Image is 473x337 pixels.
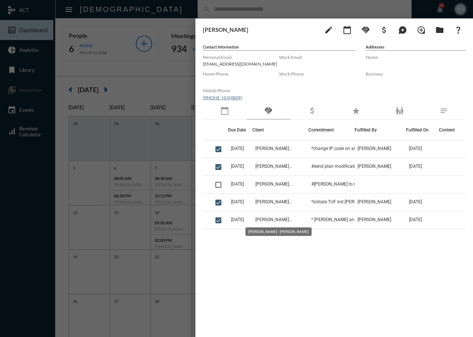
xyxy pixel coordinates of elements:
[409,164,422,169] span: [DATE]
[255,146,292,151] span: [PERSON_NAME] - [PERSON_NAME]
[203,88,279,93] label: Mobile Phone:
[279,54,355,60] label: Work Email:
[311,181,385,187] span: #[PERSON_NAME] to review [PERSON_NAME]'s current retirement plan allocations
[311,199,385,204] span: *initiate TUF ind [PERSON_NAME] account for [PERSON_NAME] w ACH instructions....[PERSON_NAME] and...
[358,164,391,169] span: [PERSON_NAME]
[361,26,370,34] mat-icon: handshake
[409,146,422,151] span: [DATE]
[454,26,463,34] mat-icon: question_mark
[255,181,292,187] span: [PERSON_NAME] - [PERSON_NAME]
[343,26,352,34] mat-icon: calendar_today
[255,217,292,222] span: [PERSON_NAME] - [PERSON_NAME]
[435,26,444,34] mat-icon: folder
[231,164,244,169] span: [DATE]
[451,22,466,37] button: What If?
[366,54,466,60] label: Home:
[414,22,429,37] button: Add Introduction
[228,120,252,140] th: Due Date
[231,146,244,151] span: [DATE]
[409,199,422,204] span: [DATE]
[203,61,279,67] p: [EMAIL_ADDRESS][DOMAIN_NAME]
[255,199,292,204] span: [PERSON_NAME] - [PERSON_NAME]
[395,22,410,37] button: Add Mention
[203,26,318,33] h3: [PERSON_NAME]
[311,146,385,151] span: *change IP code on all PAS accounts to my team code with [PERSON_NAME]
[352,106,360,115] mat-icon: star_rate
[417,26,426,34] mat-icon: loupe
[279,71,355,77] label: Work Phone:
[340,22,355,37] button: Add meeting
[439,106,448,115] mat-icon: notes
[203,71,279,77] label: Home Phone:
[255,164,292,169] span: [PERSON_NAME] - [PERSON_NAME]
[324,26,333,34] mat-icon: edit
[203,95,242,100] a: [PHONE_NUMBER]
[321,22,336,37] button: edit person
[395,106,404,115] mat-icon: family_restroom
[377,22,392,37] button: Add Business
[380,26,389,34] mat-icon: attach_money
[366,71,466,77] label: Business:
[264,106,273,115] mat-icon: handshake
[231,181,244,187] span: [DATE]
[409,217,422,222] span: [DATE]
[311,164,385,169] span: #send plan modification SIS forms to [PERSON_NAME] & [PERSON_NAME] for their [PERSON_NAME] IRA's
[358,146,391,151] span: [PERSON_NAME]
[366,44,466,51] h5: Addresses
[432,22,447,37] button: Archives
[308,106,317,115] mat-icon: attach_money
[245,227,312,236] div: [PERSON_NAME] - [PERSON_NAME]
[252,120,308,140] th: Client
[358,199,391,204] span: [PERSON_NAME]
[358,22,373,37] button: Add Commitment
[398,26,407,34] mat-icon: maps_ugc
[220,106,229,115] mat-icon: calendar_today
[355,120,406,140] th: Fulfilled By
[231,199,244,204] span: [DATE]
[308,120,355,140] th: Commitment
[231,217,244,222] span: [DATE]
[435,120,466,140] th: Content
[203,54,279,60] label: Personal Email:
[406,120,435,140] th: Fulfilled On
[203,44,355,51] h5: Contact Information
